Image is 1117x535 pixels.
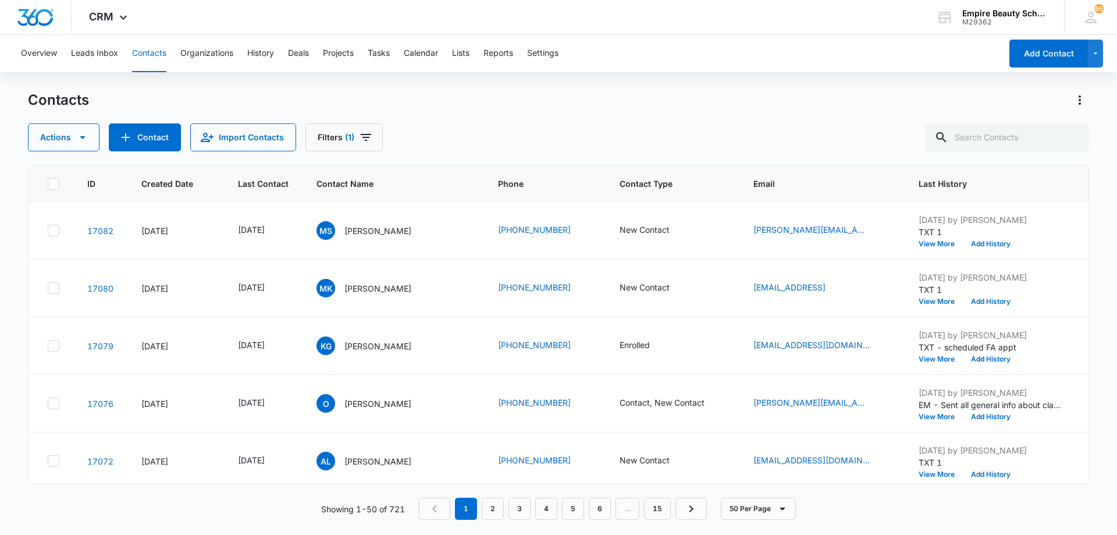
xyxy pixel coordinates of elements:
button: Tasks [368,35,390,72]
button: View More [919,240,963,247]
span: Email [753,178,874,190]
a: Page 5 [562,498,584,520]
a: Page 15 [644,498,671,520]
div: Phone - (603) 534-1727 - Select to Edit Field [498,454,592,468]
div: [DATE] [141,455,210,467]
a: [EMAIL_ADDRESS][DOMAIN_NAME] [753,339,870,351]
p: [DATE] by [PERSON_NAME] [919,387,1064,399]
div: [DATE] [238,281,265,293]
button: Add History [963,240,1019,247]
button: Calendar [404,35,438,72]
div: Last Contact - 1760054400 - Select to Edit Field [238,281,286,295]
div: [DATE] [141,340,210,352]
div: New Contact [620,224,670,236]
div: [DATE] [141,282,210,295]
span: Phone [498,178,575,190]
button: View More [919,471,963,478]
p: [PERSON_NAME] [344,340,411,352]
button: Filters [305,123,383,151]
a: Page 6 [589,498,611,520]
div: Phone - (603) 287-2401 - Select to Edit Field [498,339,592,353]
p: Showing 1-50 of 721 [321,503,405,515]
button: View More [919,356,963,363]
div: Last Contact - 1759968000 - Select to Edit Field [238,454,286,468]
a: [PHONE_NUMBER] [498,396,571,409]
span: Contact Name [316,178,453,190]
button: Add Contact [1009,40,1088,68]
button: 50 Per Page [721,498,796,520]
div: Last Contact - 1759968000 - Select to Edit Field [238,396,286,410]
button: Actions [28,123,99,151]
span: CRM [89,10,113,23]
a: Next Page [675,498,707,520]
p: TXT 1 [919,284,1064,296]
a: Navigate to contact details page for Molly Shannon [87,226,113,236]
p: [PERSON_NAME] [344,282,411,295]
div: Contact Name - Olivia - Select to Edit Field [316,394,432,413]
div: Contact Name - Molly Shannon - Select to Edit Field [316,221,432,240]
span: MK [316,279,335,297]
a: [EMAIL_ADDRESS] [753,281,826,293]
a: [PHONE_NUMBER] [498,224,571,236]
nav: Pagination [419,498,707,520]
a: Page 3 [508,498,531,520]
span: KG [316,336,335,355]
a: Page 4 [535,498,557,520]
a: [PHONE_NUMBER] [498,281,571,293]
div: [DATE] [141,225,210,237]
div: Email - molly.shannon@maine.edu - Select to Edit Field [753,224,891,238]
span: ID [87,178,97,190]
button: Import Contacts [190,123,296,151]
div: Contact Type - New Contact - Select to Edit Field [620,224,691,238]
div: Last Contact - 1759968000 - Select to Edit Field [238,339,286,353]
div: Last Contact - 1760054400 - Select to Edit Field [238,224,286,238]
div: [DATE] [238,224,265,236]
div: account id [962,18,1047,26]
button: Add History [963,413,1019,420]
p: EM - Sent all general info about classes, offered tour of the campus as well [919,399,1064,411]
p: [PERSON_NAME] [344,398,411,410]
span: (1) [345,133,354,141]
h1: Contacts [28,91,89,109]
div: account name [962,9,1047,18]
div: Email - anmarieleslie@gmail.com - Select to Edit Field [753,454,891,468]
div: Phone - +1 (781) 600-5642 - Select to Edit Field [498,281,592,295]
a: [PHONE_NUMBER] [498,339,571,351]
button: Leads Inbox [71,35,118,72]
div: Contact Name - Anna Leslie - Select to Edit Field [316,452,432,470]
button: Add History [963,356,1019,363]
div: Email - mariekerlinerene20@gmail.con - Select to Edit Field [753,281,846,295]
div: Contact Type - New Contact - Select to Edit Field [620,281,691,295]
p: [PERSON_NAME] [344,455,411,467]
div: Contact Type - Contact, New Contact - Select to Edit Field [620,396,725,410]
span: Contact Type [620,178,709,190]
a: [PHONE_NUMBER] [498,454,571,466]
span: MS [316,221,335,240]
button: Add History [963,471,1019,478]
button: Contacts [132,35,166,72]
button: Organizations [180,35,233,72]
div: Contact Name - Kristen Grogan - Select to Edit Field [316,336,432,355]
a: [PERSON_NAME][EMAIL_ADDRESS][DOMAIN_NAME] [753,396,870,409]
span: Last Contact [238,178,289,190]
button: Projects [323,35,354,72]
div: Phone - (207) 284-3735 - Select to Edit Field [498,224,592,238]
p: TXT - scheduled FA appt [919,341,1064,353]
div: [DATE] [238,396,265,409]
button: History [247,35,274,72]
button: Add History [963,298,1019,305]
div: [DATE] [141,398,210,410]
p: TXT 1 [919,226,1064,238]
a: Navigate to contact details page for Olivia [87,399,113,409]
a: [EMAIL_ADDRESS][DOMAIN_NAME] [753,454,870,466]
div: New Contact [620,281,670,293]
button: Settings [527,35,558,72]
button: Overview [21,35,57,72]
button: Add Contact [109,123,181,151]
p: [DATE] by [PERSON_NAME] [919,444,1064,456]
button: Reports [483,35,513,72]
a: Navigate to contact details page for Marie Kerline Clenord [87,284,113,293]
div: Contact Type - New Contact - Select to Edit Field [620,454,691,468]
button: Lists [452,35,469,72]
p: [PERSON_NAME] [344,225,411,237]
